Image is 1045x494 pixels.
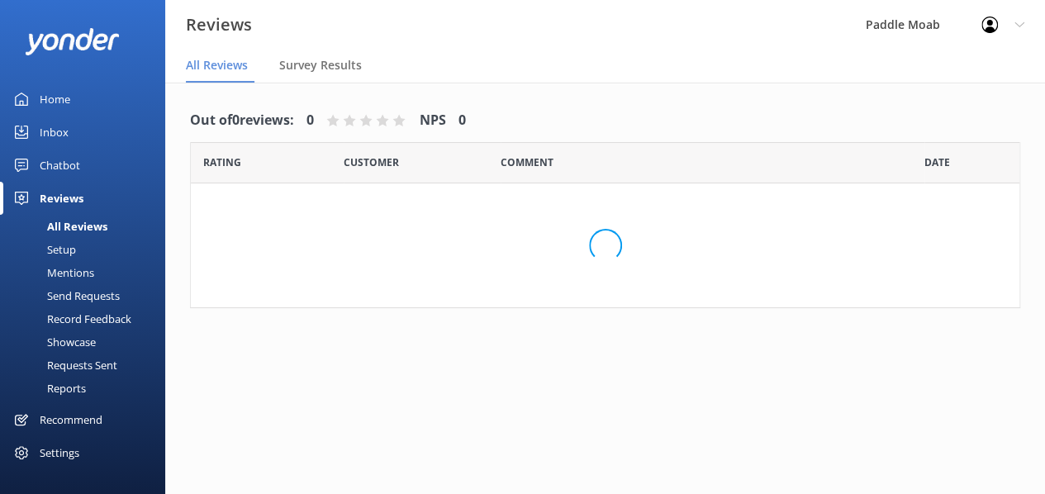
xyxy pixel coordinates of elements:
span: Survey Results [279,57,362,74]
h3: Reviews [186,12,252,38]
h4: Out of 0 reviews: [190,110,294,131]
a: All Reviews [10,215,165,238]
span: All Reviews [186,57,248,74]
a: Record Feedback [10,307,165,330]
div: Record Feedback [10,307,131,330]
a: Showcase [10,330,165,354]
h4: 0 [458,110,466,131]
h4: 0 [306,110,314,131]
a: Mentions [10,261,165,284]
h4: NPS [420,110,446,131]
a: Setup [10,238,165,261]
a: Send Requests [10,284,165,307]
div: Requests Sent [10,354,117,377]
a: Reports [10,377,165,400]
div: Send Requests [10,284,120,307]
span: Date [924,154,950,170]
div: Mentions [10,261,94,284]
div: Home [40,83,70,116]
span: Date [344,154,399,170]
div: Reviews [40,182,83,215]
div: Recommend [40,403,102,436]
div: Settings [40,436,79,469]
div: Showcase [10,330,96,354]
img: yonder-white-logo.png [25,28,120,55]
div: Setup [10,238,76,261]
a: Requests Sent [10,354,165,377]
div: Reports [10,377,86,400]
span: Question [501,154,553,170]
div: Chatbot [40,149,80,182]
div: Inbox [40,116,69,149]
div: All Reviews [10,215,107,238]
span: Date [203,154,241,170]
